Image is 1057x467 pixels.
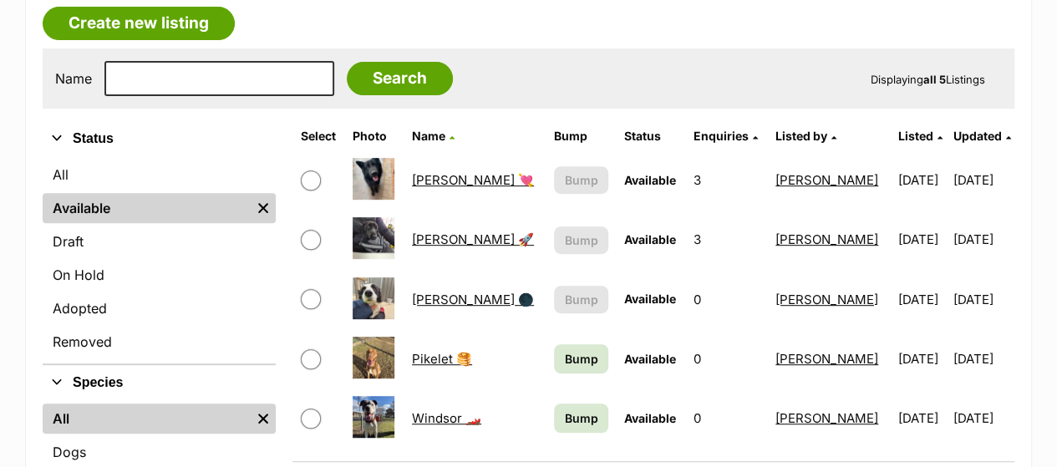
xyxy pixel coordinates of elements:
a: Draft [43,226,276,256]
a: On Hold [43,260,276,290]
td: [DATE] [892,151,952,209]
a: Listed by [775,129,836,143]
input: Search [347,62,453,95]
td: 3 [686,151,767,209]
a: Dogs [43,437,276,467]
td: 0 [686,389,767,447]
span: Bump [565,291,598,308]
a: [PERSON_NAME] 🚀 [412,231,534,247]
a: Remove filter [251,404,276,434]
button: Bump [554,286,608,313]
td: [DATE] [953,151,1013,209]
button: Bump [554,166,608,194]
a: [PERSON_NAME] [775,172,878,188]
span: Available [623,352,675,366]
a: [PERSON_NAME] [775,292,878,307]
a: [PERSON_NAME] 💘 [412,172,534,188]
a: Create new listing [43,7,235,40]
span: Bump [565,350,598,368]
a: Available [43,193,251,223]
span: Displaying Listings [871,73,985,86]
a: All [43,404,251,434]
button: Species [43,372,276,393]
div: Status [43,156,276,363]
button: Status [43,128,276,150]
a: [PERSON_NAME] 🌑 [412,292,534,307]
label: Name [55,71,92,86]
a: Name [412,129,455,143]
a: Adopted [43,293,276,323]
strong: all 5 [923,73,946,86]
span: Bump [565,231,598,249]
th: Photo [346,123,404,150]
td: 3 [686,211,767,268]
a: Remove filter [251,193,276,223]
span: Name [412,129,445,143]
a: Removed [43,327,276,357]
span: Available [623,292,675,306]
a: Pikelet 🥞 [412,351,472,367]
span: Updated [953,129,1001,143]
span: Available [623,173,675,187]
a: Windsor 🏎️ [412,410,481,426]
a: [PERSON_NAME] [775,231,878,247]
a: [PERSON_NAME] [775,351,878,367]
td: [DATE] [892,271,952,328]
button: Bump [554,226,608,254]
a: [PERSON_NAME] [775,410,878,426]
a: Bump [554,344,608,373]
td: [DATE] [892,211,952,268]
a: Bump [554,404,608,433]
span: Bump [565,171,598,189]
a: All [43,160,276,190]
span: Available [623,411,675,425]
td: 0 [686,271,767,328]
td: [DATE] [953,389,1013,447]
th: Bump [547,123,615,150]
td: [DATE] [892,330,952,388]
a: Updated [953,129,1010,143]
td: [DATE] [953,330,1013,388]
a: Enquiries [693,129,757,143]
span: Bump [565,409,598,427]
a: Listed [898,129,943,143]
td: [DATE] [953,211,1013,268]
span: Listed [898,129,933,143]
span: Available [623,232,675,246]
th: Select [294,123,344,150]
span: translation missing: en.admin.listings.index.attributes.enquiries [693,129,748,143]
span: Listed by [775,129,827,143]
td: 0 [686,330,767,388]
td: [DATE] [953,271,1013,328]
th: Status [617,123,684,150]
td: [DATE] [892,389,952,447]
